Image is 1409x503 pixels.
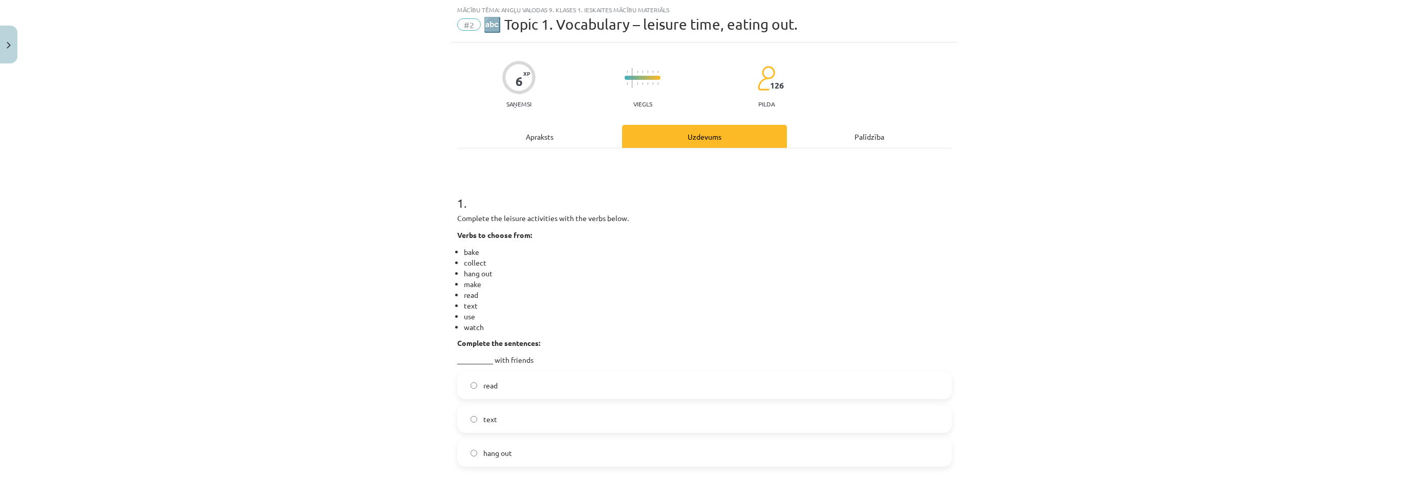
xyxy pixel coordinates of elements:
[471,382,477,389] input: read
[642,82,643,85] img: icon-short-line-57e1e144782c952c97e751825c79c345078a6d821885a25fce030b3d8c18986b.svg
[464,247,952,257] li: bake
[464,322,952,333] li: watch
[457,338,540,347] strong: Complete the sentences:
[627,71,628,73] img: icon-short-line-57e1e144782c952c97e751825c79c345078a6d821885a25fce030b3d8c18986b.svg
[647,82,648,85] img: icon-short-line-57e1e144782c952c97e751825c79c345078a6d821885a25fce030b3d8c18986b.svg
[502,100,536,107] p: Saņemsi
[464,257,952,268] li: collect
[657,82,658,85] img: icon-short-line-57e1e144782c952c97e751825c79c345078a6d821885a25fce030b3d8c18986b.svg
[464,311,952,322] li: use
[483,448,512,458] span: hang out
[464,268,952,279] li: hang out
[483,16,798,33] span: 🔤 Topic 1. Vocabulary – leisure time, eating out.
[457,230,532,239] strong: Verbs to choose from:
[457,125,622,148] div: Apraksts
[457,178,952,210] h1: 1 .
[523,71,530,76] span: XP
[483,380,498,391] span: read
[758,100,775,107] p: pilda
[652,82,653,85] img: icon-short-line-57e1e144782c952c97e751825c79c345078a6d821885a25fce030b3d8c18986b.svg
[457,18,481,31] span: #2
[632,68,633,88] img: icon-long-line-d9ea69661e0d244f92f715978eff75569469978d946b2353a9bb055b3ed8787d.svg
[622,125,787,148] div: Uzdevums
[464,290,952,300] li: read
[787,125,952,148] div: Palīdzība
[637,71,638,73] img: icon-short-line-57e1e144782c952c97e751825c79c345078a6d821885a25fce030b3d8c18986b.svg
[457,213,952,224] p: Complete the leisure activities with the verbs below.
[457,355,952,365] p: __________ with friends
[483,414,497,425] span: text
[633,100,652,107] p: Viegls
[516,74,523,89] div: 6
[457,6,952,13] div: Mācību tēma: Angļu valodas 9. klases 1. ieskaites mācību materiāls
[464,279,952,290] li: make
[627,82,628,85] img: icon-short-line-57e1e144782c952c97e751825c79c345078a6d821885a25fce030b3d8c18986b.svg
[652,71,653,73] img: icon-short-line-57e1e144782c952c97e751825c79c345078a6d821885a25fce030b3d8c18986b.svg
[757,65,775,91] img: students-c634bb4e5e11cddfef0936a35e636f08e4e9abd3cc4e673bd6f9a4125e45ecb1.svg
[642,71,643,73] img: icon-short-line-57e1e144782c952c97e751825c79c345078a6d821885a25fce030b3d8c18986b.svg
[657,71,658,73] img: icon-short-line-57e1e144782c952c97e751825c79c345078a6d821885a25fce030b3d8c18986b.svg
[637,82,638,85] img: icon-short-line-57e1e144782c952c97e751825c79c345078a6d821885a25fce030b3d8c18986b.svg
[464,300,952,311] li: text
[471,450,477,456] input: hang out
[471,416,477,423] input: text
[647,71,648,73] img: icon-short-line-57e1e144782c952c97e751825c79c345078a6d821885a25fce030b3d8c18986b.svg
[7,42,11,49] img: icon-close-lesson-0947bae3869378f0d4975bcd49f059093ad1ed9edebbc8119c70593378902aed.svg
[770,81,784,90] span: 126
